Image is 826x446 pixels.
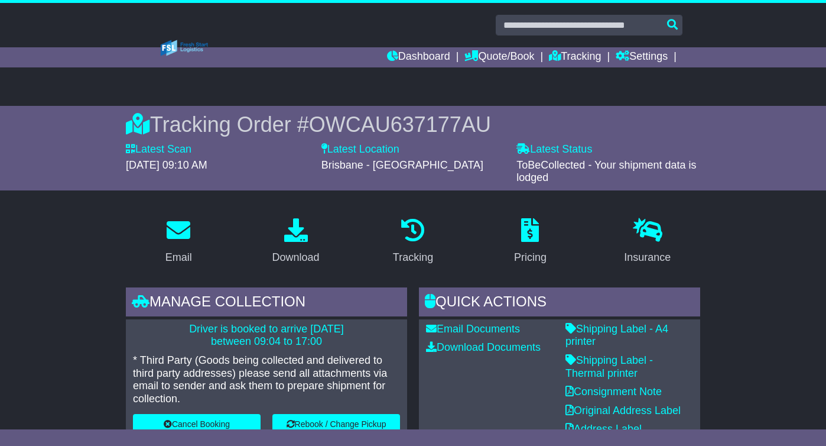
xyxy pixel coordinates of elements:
a: Shipping Label - Thermal printer [565,354,653,379]
a: Email Documents [426,323,520,335]
div: Tracking [393,250,433,266]
a: Settings [616,47,668,67]
a: Shipping Label - A4 printer [565,323,668,348]
button: Cancel Booking [133,414,261,435]
button: Rebook / Change Pickup [272,414,400,435]
div: Pricing [514,250,547,266]
div: Download [272,250,320,266]
a: Insurance [616,214,678,270]
p: * Third Party (Goods being collected and delivered to third party addresses) please send all atta... [133,354,400,405]
a: Tracking [385,214,441,270]
div: Tracking Order # [126,112,700,137]
a: Consignment Note [565,386,662,397]
a: Dashboard [387,47,450,67]
a: Tracking [549,47,601,67]
span: ToBeCollected - Your shipment data is lodged [516,159,696,184]
a: Download [265,214,327,270]
a: Pricing [506,214,554,270]
a: Email [158,214,200,270]
div: Email [165,250,192,266]
span: [DATE] 09:10 AM [126,159,207,171]
div: Manage collection [126,287,407,319]
label: Latest Location [321,143,399,156]
div: Insurance [624,250,671,266]
label: Latest Scan [126,143,191,156]
a: Quote/Book [464,47,534,67]
div: Quick Actions [419,287,700,319]
a: Download Documents [426,341,541,353]
a: Original Address Label [565,405,681,416]
span: Brisbane - [GEOGRAPHIC_DATA] [321,159,483,171]
span: OWCAU637177AU [309,112,491,137]
label: Latest Status [516,143,592,156]
a: Address Label [565,423,642,435]
p: Driver is booked to arrive [DATE] between 09:04 to 17:00 [133,323,400,348]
